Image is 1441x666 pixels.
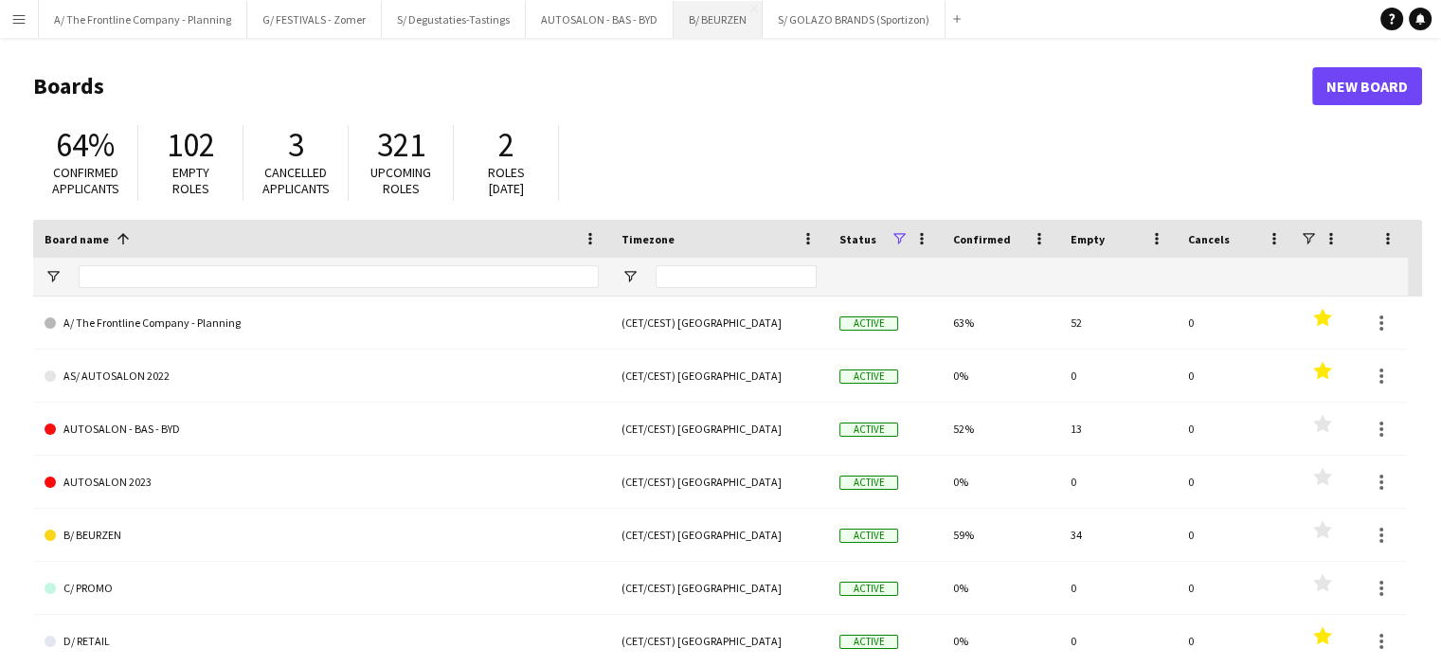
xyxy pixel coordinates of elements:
button: B/ BEURZEN [674,1,763,38]
span: Active [839,316,898,331]
span: Active [839,476,898,490]
button: G/ FESTIVALS - Zomer [247,1,382,38]
button: S/ Degustaties-Tastings [382,1,526,38]
span: 64% [56,124,115,166]
input: Board name Filter Input [79,265,599,288]
span: Active [839,529,898,543]
span: Confirmed [953,232,1011,246]
div: (CET/CEST) [GEOGRAPHIC_DATA] [610,297,828,349]
span: Active [839,582,898,596]
span: 102 [167,124,215,166]
div: 0% [942,562,1059,614]
div: 0 [1177,297,1294,349]
div: 59% [942,509,1059,561]
span: Upcoming roles [370,164,431,197]
span: 3 [288,124,304,166]
div: (CET/CEST) [GEOGRAPHIC_DATA] [610,403,828,455]
div: 13 [1059,403,1177,455]
div: 0 [1059,350,1177,402]
span: Empty roles [172,164,209,197]
span: Active [839,369,898,384]
div: 0 [1177,403,1294,455]
div: 0 [1177,350,1294,402]
div: (CET/CEST) [GEOGRAPHIC_DATA] [610,509,828,561]
div: 0 [1177,509,1294,561]
div: (CET/CEST) [GEOGRAPHIC_DATA] [610,562,828,614]
button: S/ GOLAZO BRANDS (Sportizon) [763,1,946,38]
div: (CET/CEST) [GEOGRAPHIC_DATA] [610,350,828,402]
span: Status [839,232,876,246]
h1: Boards [33,72,1312,100]
div: 0 [1059,562,1177,614]
a: AUTOSALON - BAS - BYD [45,403,599,456]
span: Active [839,423,898,437]
div: 0 [1177,562,1294,614]
button: Open Filter Menu [45,268,62,285]
button: A/ The Frontline Company - Planning [39,1,247,38]
span: Active [839,635,898,649]
span: Timezone [621,232,675,246]
a: C/ PROMO [45,562,599,615]
div: 34 [1059,509,1177,561]
a: B/ BEURZEN [45,509,599,562]
div: 0% [942,456,1059,508]
a: AUTOSALON 2023 [45,456,599,509]
span: 321 [377,124,425,166]
a: A/ The Frontline Company - Planning [45,297,599,350]
span: Cancels [1188,232,1230,246]
button: AUTOSALON - BAS - BYD [526,1,674,38]
input: Timezone Filter Input [656,265,817,288]
div: 0% [942,350,1059,402]
div: 52 [1059,297,1177,349]
span: Empty [1071,232,1105,246]
div: 0 [1059,456,1177,508]
a: New Board [1312,67,1422,105]
span: Board name [45,232,109,246]
div: (CET/CEST) [GEOGRAPHIC_DATA] [610,456,828,508]
span: 2 [498,124,514,166]
span: Roles [DATE] [488,164,525,197]
a: AS/ AUTOSALON 2022 [45,350,599,403]
div: 0 [1177,456,1294,508]
div: 63% [942,297,1059,349]
span: Confirmed applicants [52,164,119,197]
span: Cancelled applicants [262,164,330,197]
button: Open Filter Menu [621,268,639,285]
div: 52% [942,403,1059,455]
